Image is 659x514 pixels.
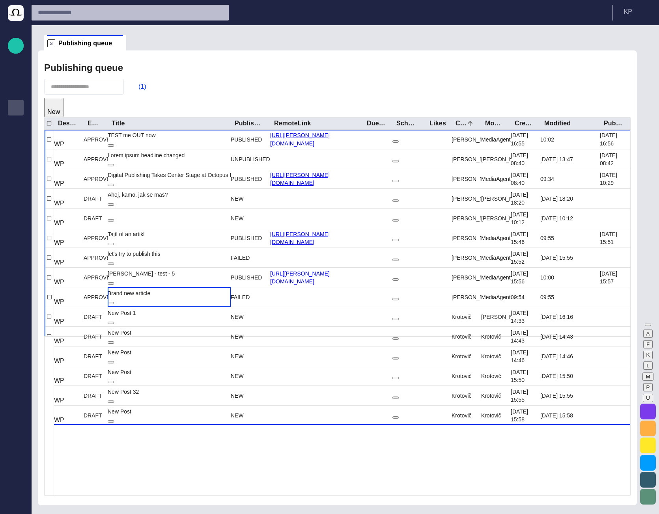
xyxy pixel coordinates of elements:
[231,314,244,320] span: NEW
[11,245,21,253] p: [URL][DOMAIN_NAME]
[84,196,102,202] span: DRAFT
[54,179,64,188] p: WP
[112,119,125,127] div: Title
[511,293,525,301] div: 09:54
[481,313,526,321] div: Petrak
[540,313,573,321] div: 9/5 16:16
[8,257,24,273] div: AI Assistant
[452,333,472,341] div: Krotovič
[84,274,114,281] span: APPROVED
[54,297,64,307] p: WP
[270,171,363,187] a: [URL][PERSON_NAME][DOMAIN_NAME]
[511,171,540,187] div: 9/4 08:40
[511,151,540,167] div: 9/4 08:40
[270,131,363,147] a: [URL][PERSON_NAME][DOMAIN_NAME]
[84,333,102,340] span: DRAFT
[84,412,102,419] span: DRAFT
[11,229,21,237] p: Editorial Admin
[44,98,63,117] button: New
[11,119,21,127] p: Publishing queue KKK
[600,131,629,147] div: 9/3 16:56
[231,196,244,202] span: NEW
[452,175,497,183] div: Petrak
[485,119,504,127] div: Modified by
[11,166,21,175] span: Media-test with filter
[8,100,24,115] div: Publishing queue
[544,119,571,127] div: Modified
[108,152,185,158] span: Lorem ipsum headline changed
[481,195,526,203] div: Petrak
[108,330,131,336] span: New Post
[54,415,64,425] p: WP
[540,175,554,183] div: 09:34
[481,372,501,380] div: Krotovič
[481,214,526,222] div: Petrak
[108,231,144,237] span: Tajtl of an artikl
[511,131,540,147] div: 9/3 16:55
[11,71,21,79] p: Rundowns
[367,119,386,127] div: Due date
[511,230,540,246] div: 9/5 15:46
[511,408,540,423] div: 9/4 15:58
[540,333,573,341] div: 9/4 14:43
[11,166,21,174] p: Media-test with filter
[429,119,446,127] div: Likes
[84,294,114,300] span: APPROVED
[108,251,160,257] span: let's try to publish this
[54,396,64,405] p: WP
[452,313,472,321] div: Krotovič
[108,408,131,415] span: New Post
[8,273,24,289] div: Octopus
[452,195,497,203] div: Petrak
[127,80,150,94] button: (1)
[231,136,262,143] span: PUBLISHED
[624,7,632,17] p: K P
[481,254,511,262] div: MediaAgent
[84,176,114,182] span: APPROVED
[108,349,131,356] span: New Post
[231,255,250,261] span: FAILED
[54,376,64,385] p: WP
[604,119,623,127] div: Published
[274,119,311,127] div: RemoteLink
[452,214,497,222] div: Petrak
[540,195,573,203] div: 9/4 18:20
[452,352,472,360] div: Krotovič
[84,393,102,399] span: DRAFT
[11,261,21,270] span: AI Assistant
[643,394,653,402] button: U
[452,274,497,281] div: Petrak
[511,388,540,404] div: 9/4 15:55
[643,340,653,348] button: F
[54,317,64,326] p: WP
[54,337,64,346] p: WP
[231,294,250,300] span: FAILED
[47,39,55,47] p: S
[88,119,101,127] div: Editorial status
[511,270,540,285] div: 9/5 15:56
[511,191,540,207] div: 9/4 18:20
[11,213,21,223] span: Social Media
[270,230,363,246] a: [URL][PERSON_NAME][DOMAIN_NAME]
[231,156,270,162] span: UNPUBLISHED
[108,172,260,178] span: Digital Publishing Takes Center Stage at Octopus Product Day
[84,215,102,222] span: DRAFT
[540,352,573,360] div: 9/4 14:46
[84,156,114,162] span: APPROVED
[452,155,497,163] div: Petrak
[108,192,168,198] span: Ahoj, kamo. jak se mas?
[600,171,629,187] div: 9/4 10:29
[84,255,114,261] span: APPROVED
[11,197,21,205] p: My OctopusX
[11,134,21,144] span: Media
[481,333,501,341] div: Krotovič
[11,197,21,207] span: My OctopusX
[642,372,653,381] button: M
[511,329,540,345] div: 9/4 14:43
[231,373,244,379] span: NEW
[54,356,64,366] p: WP
[58,119,77,127] div: Destination
[540,136,554,143] div: 10:02
[235,119,264,127] div: Publishing status
[11,245,21,254] span: [URL][DOMAIN_NAME]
